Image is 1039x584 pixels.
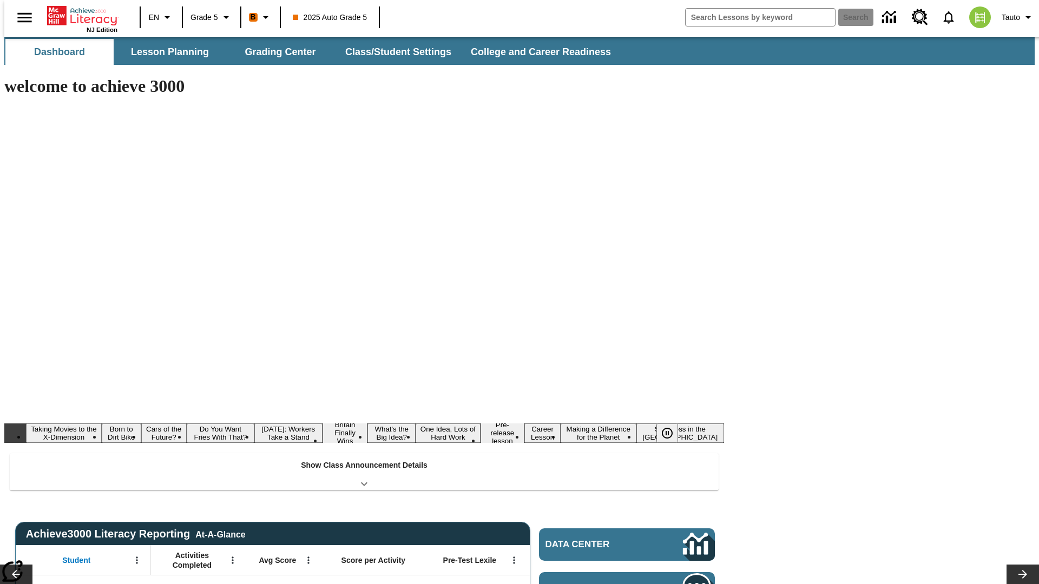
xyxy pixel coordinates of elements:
button: Open Menu [506,552,522,568]
a: Notifications [935,3,963,31]
button: Language: EN, Select a language [144,8,179,27]
button: Pause [656,423,678,443]
button: Slide 6 Britain Finally Wins [323,419,367,447]
button: Open Menu [129,552,145,568]
input: search field [686,9,835,26]
button: Class/Student Settings [337,39,460,65]
button: Select a new avatar [963,3,997,31]
button: Dashboard [5,39,114,65]
a: Home [47,5,117,26]
span: Data Center [545,539,647,550]
div: Show Class Announcement Details [10,453,719,490]
div: SubNavbar [4,39,621,65]
a: Data Center [876,3,905,32]
span: Score per Activity [341,555,406,565]
span: NJ Edition [87,26,117,33]
div: Pause [656,423,689,443]
div: SubNavbar [4,37,1035,65]
button: Slide 10 Career Lesson [524,423,561,443]
span: Achieve3000 Literacy Reporting [26,528,246,540]
p: Show Class Announcement Details [301,460,428,471]
button: Slide 5 Labor Day: Workers Take a Stand [254,423,323,443]
button: Lesson Planning [116,39,224,65]
span: Pre-Test Lexile [443,555,497,565]
img: avatar image [969,6,991,28]
button: Slide 7 What's the Big Idea? [367,423,416,443]
span: Activities Completed [156,550,228,570]
div: Home [47,4,117,33]
button: Slide 4 Do You Want Fries With That? [187,423,254,443]
span: Avg Score [259,555,296,565]
button: Boost Class color is orange. Change class color [245,8,277,27]
span: B [251,10,256,24]
span: Grade 5 [190,12,218,23]
button: Grade: Grade 5, Select a grade [186,8,237,27]
span: EN [149,12,159,23]
button: Slide 8 One Idea, Lots of Hard Work [416,423,480,443]
button: Open Menu [300,552,317,568]
h1: welcome to achieve 3000 [4,76,724,96]
span: Tauto [1002,12,1020,23]
button: Slide 12 Sleepless in the Animal Kingdom [636,423,724,443]
button: Slide 1 Taking Movies to the X-Dimension [26,423,102,443]
button: Open Menu [225,552,241,568]
button: Slide 11 Making a Difference for the Planet [561,423,636,443]
button: College and Career Readiness [462,39,620,65]
a: Data Center [539,528,715,561]
button: Lesson carousel, Next [1007,565,1039,584]
button: Slide 9 Pre-release lesson [481,419,525,447]
button: Slide 2 Born to Dirt Bike [102,423,141,443]
a: Resource Center, Will open in new tab [905,3,935,32]
button: Grading Center [226,39,334,65]
button: Profile/Settings [997,8,1039,27]
div: At-A-Glance [195,528,245,540]
span: Student [62,555,90,565]
span: 2025 Auto Grade 5 [293,12,367,23]
button: Open side menu [9,2,41,34]
button: Slide 3 Cars of the Future? [141,423,187,443]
